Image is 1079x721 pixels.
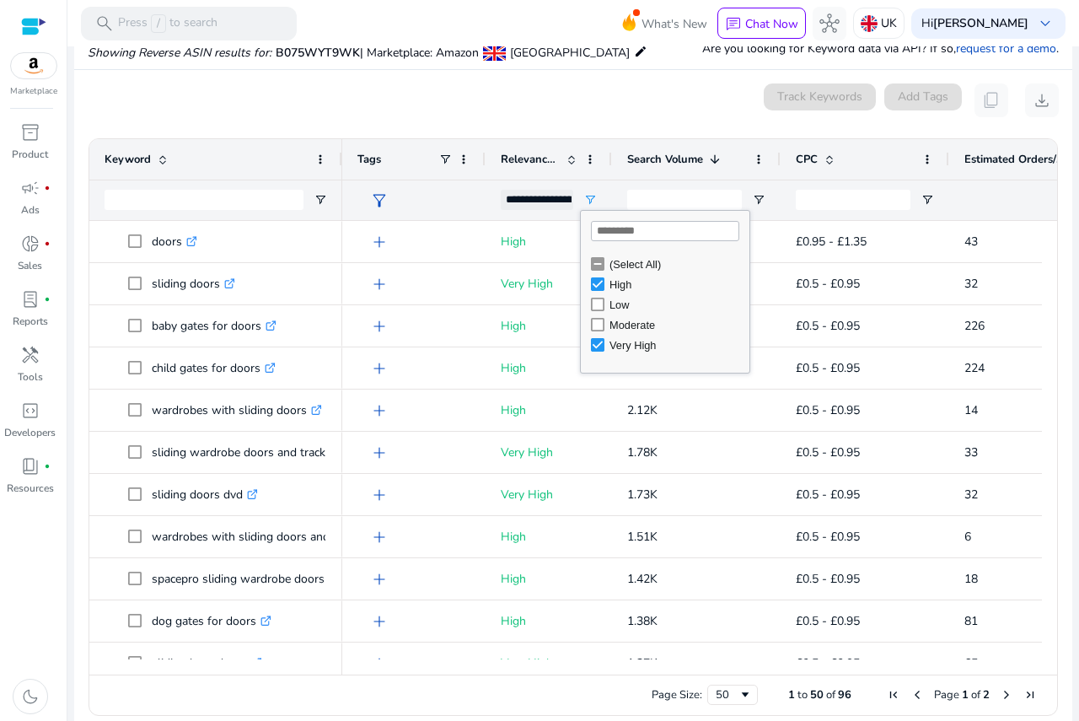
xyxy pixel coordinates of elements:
span: 65 [964,655,978,671]
p: Developers [4,425,56,440]
span: book_4 [20,456,40,476]
p: Product [12,147,48,162]
span: of [826,687,835,702]
button: hub [813,7,846,40]
span: 1 [788,687,795,702]
p: wardrobes with sliding doors [152,393,322,428]
span: of [971,687,980,702]
span: 14 [964,402,978,418]
span: B075WYT9WK [276,45,360,61]
p: Sales [18,258,42,273]
p: High [501,519,597,554]
span: add [369,654,389,674]
input: Search filter values [591,221,739,241]
p: baby gates for doors [152,309,276,343]
span: add [369,358,389,379]
button: Open Filter Menu [314,193,327,207]
span: £0.5 - £0.95 [796,487,860,503]
span: 2.99K [627,360,658,376]
span: CPC [796,152,818,167]
span: £0.5 - £0.95 [796,402,860,418]
p: Hi [921,18,1028,30]
span: add [369,401,389,421]
p: High [501,224,597,259]
span: [GEOGRAPHIC_DATA] [510,45,630,61]
span: 43 [964,234,978,250]
span: hub [819,13,840,34]
span: 6 [964,529,971,545]
span: add [369,443,389,463]
p: High [501,351,597,385]
p: Tools [18,369,43,385]
button: Open Filter Menu [921,193,934,207]
span: inventory_2 [20,122,40,143]
i: Showing Reverse ASIN results for: [88,45,271,61]
p: Very High [501,435,597,470]
span: 96 [838,687,851,702]
span: download [1032,90,1052,110]
input: CPC Filter Input [796,190,910,210]
p: Ads [21,202,40,218]
span: 1.42K [627,571,658,587]
span: code_blocks [20,401,40,421]
span: Keyword [105,152,151,167]
p: Very High [501,266,597,301]
p: Chat Now [745,16,798,32]
span: add [369,316,389,336]
span: 1.51K [627,529,658,545]
div: Next Page [1000,688,1013,702]
span: £0.5 - £0.95 [796,318,860,334]
input: Search Volume Filter Input [627,190,742,210]
div: Moderate [609,319,744,331]
button: chatChat Now [717,8,806,40]
p: spacepro sliding wardrobe doors [152,562,340,596]
p: wardrobes with sliding doors and mirror [152,519,380,554]
img: amazon.svg [11,53,56,78]
span: £0.5 - £0.95 [796,360,860,376]
span: £0.5 - £0.95 [796,529,860,545]
span: What's New [641,9,707,39]
span: / [151,14,166,33]
span: fiber_manual_record [44,240,51,247]
div: Page Size: [652,687,702,702]
span: search [94,13,115,34]
span: Search Volume [627,152,703,167]
p: Marketplace [10,85,57,98]
p: High [501,604,597,638]
p: Reports [13,314,48,329]
p: doors [152,224,197,259]
span: fiber_manual_record [44,296,51,303]
span: 2 [983,687,990,702]
p: High [501,393,597,428]
p: High [501,309,597,343]
span: 226 [964,318,985,334]
p: sliding doors [152,266,235,301]
button: download [1025,83,1059,117]
p: dog gates for doors [152,604,271,638]
div: Previous Page [910,688,924,702]
span: 32 [964,487,978,503]
span: 1 [962,687,969,702]
p: High [501,562,597,596]
span: 1.78K [627,444,658,460]
button: Open Filter Menu [752,193,765,207]
span: Relevance Score [501,152,560,167]
span: 18 [964,571,978,587]
span: lab_profile [20,289,40,309]
div: Last Page [1023,688,1037,702]
span: add [369,232,389,252]
span: 81 [964,613,978,629]
p: Very High [501,646,597,681]
p: UK [881,8,897,38]
span: filter_alt [369,191,389,211]
span: 1.38K [627,613,658,629]
div: 50 [716,687,738,702]
button: Open Filter Menu [583,193,597,207]
span: 224 [964,360,985,376]
span: campaign [20,178,40,198]
span: add [369,569,389,589]
span: 33 [964,444,978,460]
span: add [369,274,389,294]
span: 1.73K [627,487,658,503]
p: Very High [501,477,597,512]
